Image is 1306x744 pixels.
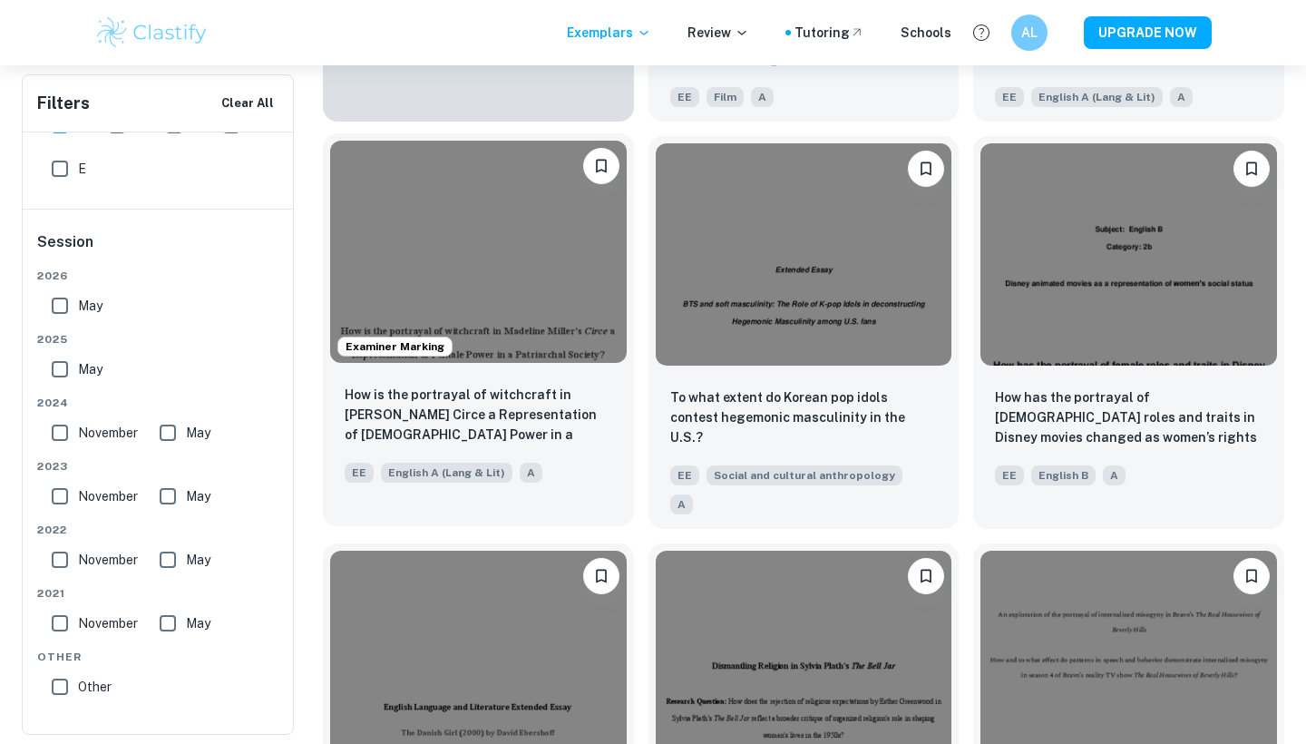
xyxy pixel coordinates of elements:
img: English B EE example thumbnail: How has the portrayal of female roles an [980,143,1277,366]
span: A [1103,465,1126,485]
p: How is the portrayal of witchcraft in Madeline Miller’s Circe a Representation of Female Power in... [345,385,612,446]
button: Bookmark [1233,151,1270,187]
span: English B [1031,465,1096,485]
a: BookmarkHow has the portrayal of female roles and traits in Disney movies changed as women’s righ... [973,136,1284,529]
a: Examiner MarkingBookmarkHow is the portrayal of witchcraft in Madeline Miller’s Circe a Represent... [323,136,634,529]
span: November [78,423,138,443]
button: Clear All [217,90,278,117]
span: May [186,486,210,506]
span: 2021 [37,585,280,602]
span: May [186,613,210,633]
span: A [1170,87,1193,107]
span: English A (Lang & Lit) [1031,87,1163,107]
span: Other [37,649,280,665]
span: Examiner Marking [338,338,452,355]
span: EE [345,463,374,483]
span: EE [995,87,1024,107]
span: May [78,359,102,379]
span: A [520,463,542,483]
button: UPGRADE NOW [1084,16,1212,49]
h6: Session [37,231,280,268]
span: November [78,613,138,633]
button: Bookmark [908,151,944,187]
a: BookmarkTo what extent do Korean pop idols contest hegemonic masculinity in the U.S.?EESocial and... [648,136,960,529]
a: Tutoring [794,23,864,43]
p: How has the portrayal of female roles and traits in Disney movies changed as women’s rights evolv... [995,387,1262,449]
img: Social and cultural anthropology EE example thumbnail: To what extent do Korean pop idols conte [656,143,952,366]
span: EE [995,465,1024,485]
button: Bookmark [908,558,944,594]
span: A [751,87,774,107]
button: Bookmark [583,148,619,184]
span: May [78,296,102,316]
span: E [78,159,86,179]
span: Film [707,87,744,107]
span: Other [78,677,112,697]
span: 2026 [37,268,280,284]
button: Help and Feedback [966,17,997,48]
p: Review [687,23,749,43]
button: Bookmark [1233,558,1270,594]
span: November [78,550,138,570]
button: AL [1011,15,1048,51]
span: EE [670,465,699,485]
span: May [186,550,210,570]
button: Bookmark [583,558,619,594]
p: To what extent do Korean pop idols contest hegemonic masculinity in the U.S.? [670,387,938,447]
span: 2022 [37,522,280,538]
span: 2023 [37,458,280,475]
p: Exemplars [567,23,651,43]
span: English A (Lang & Lit) [381,463,512,483]
span: A [670,494,693,514]
a: Schools [901,23,951,43]
img: Clastify logo [94,15,210,51]
span: EE [670,87,699,107]
h6: Filters [37,91,90,116]
span: 2024 [37,395,280,411]
span: May [186,423,210,443]
img: English A (Lang & Lit) EE example thumbnail: How is the portrayal of witchcraft in Ma [330,141,627,363]
span: November [78,486,138,506]
span: 2025 [37,331,280,348]
span: Social and cultural anthropology [707,465,902,485]
h6: AL [1019,23,1040,43]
